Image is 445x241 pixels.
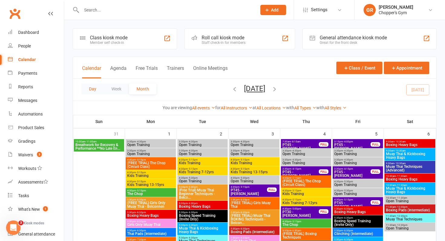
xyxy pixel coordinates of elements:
button: [DATE] [244,84,265,93]
span: 5:30pm [179,224,226,226]
span: - 5:15pm [136,180,146,183]
a: Workouts [8,162,64,175]
div: Tasks [18,193,29,198]
span: 11:30am [386,224,434,226]
span: 3:30pm [334,149,382,152]
span: PT45 - [PERSON_NAME] [282,143,319,150]
span: Boxing Pads (Intermediate) [386,208,434,212]
div: Member self check-in [90,41,127,45]
span: - 4:30pm [343,158,353,161]
span: 4:30pm [127,171,175,174]
span: Muay Thai Techniques (Advanced) [386,165,434,172]
span: - 6:30pm [343,207,353,210]
span: 1 [43,206,48,211]
a: Tasks [8,189,64,203]
span: The Chop [282,223,330,226]
span: Boxing Heavy Bags [334,210,382,214]
span: - 5:15pm [239,158,249,161]
span: 4:30pm [179,177,226,179]
span: Muay Thai Techniques [386,217,434,221]
span: The Chop [127,192,175,196]
span: - 4:30pm [136,149,146,152]
span: Breathwork for Recovery & Performance **No Late En... [75,143,123,150]
span: 5:30pm [179,186,226,188]
span: (FREE TRIAL) Boxing Techniques [282,232,330,239]
span: Open Training [282,152,330,156]
span: 4:30pm [282,177,330,179]
span: Kids Training 13-15yrs [127,183,175,187]
a: Clubworx [7,6,22,21]
span: 10:30am [386,175,434,177]
span: - 6:30pm [136,229,146,232]
a: What's New1 [8,203,64,216]
span: - 10:30am [394,140,406,143]
span: Open Training [230,143,278,147]
span: Kids Training 13-15yrs [230,170,278,174]
span: - 6:30pm [188,236,198,239]
span: 3:30pm [230,149,278,152]
div: 6 [427,129,436,138]
span: - 10:30am [394,162,406,165]
span: (FREE TRIAL) Girls Muay Thai [230,201,278,208]
span: - 4:30pm [136,140,146,143]
span: Open Training [230,179,278,183]
div: FULL [371,169,380,174]
span: 5:30pm [179,236,226,239]
span: (FREE TRIAL) The Chop (Circuit Class) [127,161,175,168]
span: - 6:30pm [136,211,146,214]
span: PT45 - [PERSON_NAME] [334,170,371,177]
span: - 6:30pm [239,211,249,214]
span: - 5:15pm [136,189,146,192]
span: Kids Training [127,174,175,177]
span: - 5:15pm [239,186,249,188]
span: 4:30pm [127,158,175,161]
a: Dashboard [8,26,64,39]
span: Muay Thai & Kickboxing Heavy Bags [179,226,226,234]
span: Kids Training 7-12yrs [282,201,330,205]
span: - 7:30pm [136,238,146,241]
span: - 4:30pm [239,149,249,152]
span: 4:30pm [127,189,175,192]
span: - 6:30pm [239,227,249,230]
a: People [8,39,64,53]
strong: with [286,105,294,110]
a: Assessments [8,175,64,189]
th: Sat [384,115,436,128]
span: PT45 - [PERSON_NAME] [282,170,319,177]
span: - 5:15pm [343,198,353,201]
span: - 6:30pm [239,236,249,239]
button: Agenda [110,65,127,78]
th: Mon [125,115,177,128]
button: Week [104,83,129,94]
span: 4:30pm [127,180,175,183]
a: Reports [8,80,64,94]
div: FULL [319,169,328,174]
span: 3:30pm [127,140,175,143]
span: Kids Training [230,161,278,165]
button: Appointment [384,62,429,74]
span: 4:30pm [179,158,226,161]
span: - 5:15pm [239,168,249,170]
span: - 6:30pm [291,229,301,232]
button: Calendar [82,65,101,78]
a: All events [192,106,215,110]
span: 5:30pm [230,211,278,214]
span: 3:15pm [334,140,371,143]
span: - 5:30pm [343,180,353,183]
span: PT45 - [PERSON_NAME] [230,188,267,196]
span: - 5:15pm [188,168,198,170]
div: Assessments [18,180,48,184]
span: - 5:15pm [291,220,301,223]
span: (FREE TRIAL) Girls Only Muay Thai - Belconnen [127,201,175,208]
span: 4:30pm [230,168,278,170]
span: 3 [37,152,42,157]
div: Roll call kiosk mode [202,35,246,41]
span: 4:30pm [230,158,278,161]
span: 6:30pm [127,238,175,241]
span: Boxing Pads (Intermediate) [230,230,278,234]
span: 5:30pm [179,202,226,205]
button: Day [81,83,104,94]
span: PT30 - [PERSON_NAME] [282,210,319,217]
span: - 4:30pm [239,140,249,143]
div: Class kiosk mode [90,35,127,41]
